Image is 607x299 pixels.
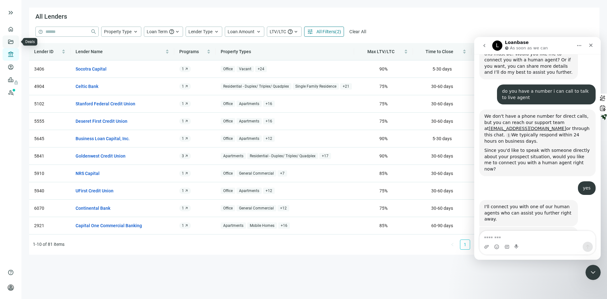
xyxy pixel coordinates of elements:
[447,240,457,250] li: Previous Page
[221,49,251,54] span: Property Types
[5,47,121,72] div: user says…
[293,29,299,34] span: keyboard_arrow_up
[319,153,331,159] span: + 17
[236,101,262,107] span: Apartments
[188,29,212,34] span: Lender Type
[15,89,92,94] a: [EMAIL_ADDRESS][DOMAIN_NAME]
[109,148,116,154] div: yes
[221,135,235,142] span: Office
[76,222,142,229] a: Capital One Commercial Banking
[76,135,130,142] a: Business Loan Capital, Inc.
[221,83,291,90] span: Residential - Duplex/ Triplex/ Quadplex
[34,49,53,54] span: Lender ID
[8,269,14,276] span: help
[29,217,71,234] td: 2921
[221,188,235,194] span: Office
[340,83,352,90] span: + 21
[38,29,43,34] span: help
[379,188,388,193] span: 75 %
[413,130,472,147] td: 5-30 days
[182,136,184,141] span: 1
[413,182,472,200] td: 30-60 days
[185,171,188,175] span: arrow_outward
[10,110,116,135] div: Since you'd like to speak with someone directly about your prospect situation, would you like me ...
[29,113,71,130] td: 5555
[8,284,14,291] span: person
[247,222,277,229] span: Mobile Homes
[263,101,275,107] span: + 16
[247,153,318,159] span: Residential - Duplex/ Triplex/ Quadplex
[185,206,188,210] span: arrow_outward
[413,147,472,165] td: 30-60 days
[76,118,127,125] a: Deseret First Credit Union
[349,29,366,34] span: Clear All
[413,113,472,130] td: 30-60 days
[236,188,262,194] span: Apartments
[5,163,104,189] div: I'll connect you with one of our human agents who can assist you further right away.
[108,205,119,215] button: Send a message…
[28,51,116,64] div: do you have a number i can call to talk to live agent
[221,66,235,72] span: Office
[379,66,388,72] span: 90 %
[20,207,25,212] button: Emoji picker
[586,265,601,280] iframe: To enrich screen reader interactions, please activate Accessibility in Grammarly extension settings
[76,83,98,90] a: Celtic Bank
[29,130,71,147] td: 5645
[236,66,254,72] span: Vacant
[379,153,388,159] span: 90 %
[379,136,388,141] span: 90 %
[473,240,483,250] li: 2
[5,190,121,230] div: LoanBot says…
[304,27,344,37] button: tuneAll Filters(2)
[185,119,188,123] span: arrow_outward
[379,171,388,176] span: 85 %
[29,200,71,217] td: 6070
[473,240,482,249] a: 2
[379,84,388,89] span: 75 %
[182,206,184,211] span: 1
[460,240,470,249] a: 1
[169,29,175,34] span: help
[182,119,184,124] span: 1
[221,205,235,212] span: Office
[29,165,71,182] td: 5910
[236,118,262,125] span: Apartments
[76,170,100,177] a: NRS Capital
[5,163,121,190] div: LoanBot says…
[5,144,121,163] div: user says…
[278,205,289,212] span: + 12
[221,222,246,229] span: Apartments
[29,60,71,78] td: 3406
[236,170,276,177] span: General Commercial
[287,29,293,34] span: help
[263,118,275,125] span: + 16
[379,101,388,106] span: 75 %
[185,154,188,158] span: arrow_outward
[413,60,472,78] td: 5-30 days
[413,95,472,113] td: 30-60 days
[76,49,103,54] span: Lender Name
[236,205,276,212] span: General Commercial
[30,207,35,212] button: Gif picker
[221,118,235,125] span: Office
[76,187,113,194] a: UFirst Credit Union
[29,78,71,95] td: 4904
[221,101,235,107] span: Office
[7,9,15,16] span: keyboard_double_arrow_right
[5,194,121,205] textarea: Message…
[40,207,45,212] button: Start recording
[185,84,188,88] span: arrow_outward
[185,224,188,227] span: arrow_outward
[104,144,121,158] div: yes
[185,67,188,71] span: arrow_outward
[179,49,199,54] span: Programs
[23,47,121,67] div: do you have a number i can call to talk to live agent
[447,240,457,250] button: left
[5,190,104,216] div: The team will get back to you on this. Loanbase will reply as soon as they can.
[10,167,99,185] div: I'll connect you with one of our human agents who can assist you further right away.
[175,29,180,34] span: keyboard_arrow_up
[182,101,184,106] span: 1
[147,29,168,34] span: Loan Term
